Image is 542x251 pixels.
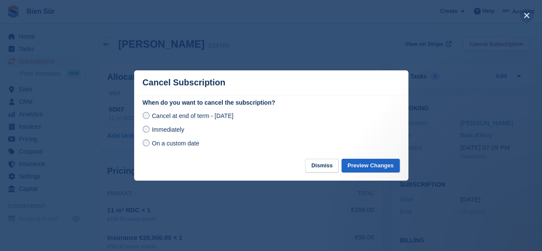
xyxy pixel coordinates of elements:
input: Immediately [143,126,150,133]
input: Cancel at end of term - [DATE] [143,112,150,119]
button: close [520,9,533,22]
span: Cancel at end of term - [DATE] [152,112,233,119]
p: Cancel Subscription [143,78,225,88]
button: Dismiss [305,159,338,173]
button: Preview Changes [341,159,400,173]
input: On a custom date [143,139,150,146]
span: Immediately [152,126,184,133]
span: On a custom date [152,140,199,147]
label: When do you want to cancel the subscription? [143,98,400,107]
